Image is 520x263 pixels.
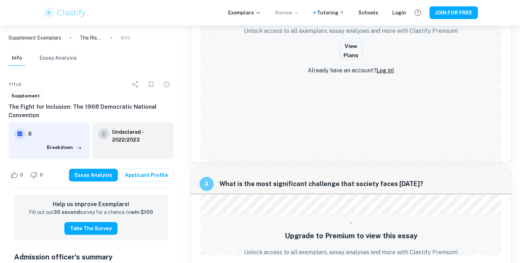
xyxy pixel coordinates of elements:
button: Essay Analysis [69,169,118,181]
button: Info [8,50,25,66]
strong: 30 second [53,209,80,215]
button: Essay Analysis [40,50,77,66]
a: Supplement Exemplars [8,34,61,42]
span: Supplement [9,92,42,100]
img: Clastify logo [42,6,87,20]
p: Unlock access to all exemplars, essay analyses and more with Clastify Premium! [244,248,458,257]
a: Login [392,9,406,17]
p: Fill out our survey for a chance to [29,209,153,216]
button: Breakdown [45,142,84,153]
span: 0 [16,172,27,179]
button: Take the Survey [64,222,117,235]
p: Unlock access to all exemplars, essay analyses and more with Clastify Premium! [244,27,458,35]
span: What is the most significant challenge that society faces [DATE]? [219,179,503,189]
strong: win $100 [131,209,153,215]
h5: Admission officer's summary [14,252,168,262]
h5: Upgrade to Premium to view this essay [285,231,417,241]
h6: B [28,130,84,138]
p: Review [275,9,299,17]
a: Applicant Profile [119,169,174,181]
h6: Help us improve Exemplars! [20,200,162,209]
div: Bookmark [144,77,158,91]
a: Schools [358,9,378,17]
div: Share [128,77,143,91]
div: recipe [200,177,214,191]
a: Supplement [8,91,42,100]
p: Info [121,34,130,42]
button: JOIN FOR FREE [429,6,478,19]
a: Log in! [376,67,394,74]
div: Dislike [28,169,47,181]
a: Tutoring [317,9,344,17]
a: Undeclared - 2022/2023 [112,128,168,144]
p: Exemplars [228,9,261,17]
p: The Rise of Aggressive Diplomacy [80,34,102,42]
button: View Plans [340,42,362,59]
p: Already have an account? [308,66,394,75]
button: Help and Feedback [412,7,424,19]
span: 0 [36,172,47,179]
span: Title [8,81,22,88]
h6: The Fight for Inclusion: The 1968 Democratic National Convention [8,103,174,120]
div: Report issue [160,77,174,91]
div: Like [8,169,27,181]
